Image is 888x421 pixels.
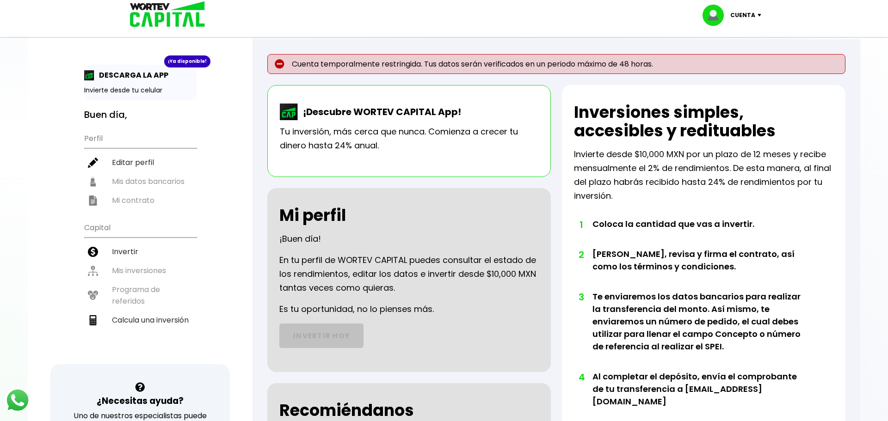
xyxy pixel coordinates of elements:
img: app-icon [84,70,94,80]
span: 2 [579,248,583,262]
p: Invierte desde tu celular [84,85,197,95]
a: INVERTIR HOY [279,323,364,348]
span: 4 [579,370,583,384]
h3: Buen día, [84,109,197,121]
img: calculadora-icon.17d418c4.svg [88,315,98,325]
div: ¡Ya disponible! [164,55,210,67]
span: 1 [579,218,583,232]
p: Cuenta [730,8,755,22]
ul: Capital [84,217,197,353]
p: Tu inversión, más cerca que nunca. Comienza a crecer tu dinero hasta 24% anual. [280,125,538,153]
ul: Perfil [84,128,197,210]
img: icon-down [755,14,768,17]
a: Calcula una inversión [84,311,197,329]
h2: Mi perfil [279,206,346,225]
img: editar-icon.952d3147.svg [88,158,98,168]
span: 3 [579,290,583,304]
p: DESCARGA LA APP [94,69,168,81]
a: Invertir [84,242,197,261]
h3: ¿Necesitas ayuda? [97,394,184,408]
img: wortev-capital-app-icon [280,104,298,120]
li: [PERSON_NAME], revisa y firma el contrato, así como los términos y condiciones. [592,248,808,290]
h2: Inversiones simples, accesibles y redituables [574,103,833,140]
a: Editar perfil [84,153,197,172]
p: Cuenta temporalmente restringida. Tus datos serán verificados en un periodo máximo de 48 horas. [267,54,845,74]
p: En tu perfil de WORTEV CAPITAL puedes consultar el estado de los rendimientos, editar los datos e... [279,253,539,295]
li: Te enviaremos los datos bancarios para realizar la transferencia del monto. Así mismo, te enviare... [592,290,808,370]
img: error-circle.027baa21.svg [275,59,284,69]
p: Invierte desde $10,000 MXN por un plazo de 12 meses y recibe mensualmente el 2% de rendimientos. ... [574,147,833,203]
li: Coloca la cantidad que vas a invertir. [592,218,808,248]
img: invertir-icon.b3b967d7.svg [88,247,98,257]
img: profile-image [703,5,730,26]
img: logos_whatsapp-icon.242b2217.svg [5,387,31,413]
p: ¡Descubre WORTEV CAPITAL App! [298,105,461,119]
p: Es tu oportunidad, no lo pienses más. [279,302,434,316]
p: ¡Buen día ! [279,232,321,246]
